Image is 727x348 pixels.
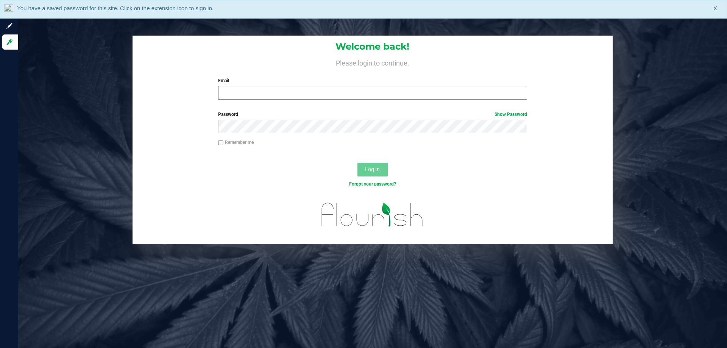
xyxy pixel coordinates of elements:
label: Remember me [218,139,254,146]
button: Log In [357,163,388,176]
img: notLoggedInIcon.png [4,4,13,14]
h4: Please login to continue. [133,58,613,67]
inline-svg: Sign up [6,22,13,30]
span: Password [218,112,238,117]
span: X [713,4,717,13]
input: Remember me [218,140,223,145]
h1: Welcome back! [133,42,613,51]
a: Show Password [495,112,527,117]
span: Log In [365,166,380,172]
a: Forgot your password? [349,181,396,187]
img: flourish_logo.svg [312,195,432,234]
label: Email [218,77,527,84]
span: You have a saved password for this site. Click on the extension icon to sign in. [17,5,214,11]
inline-svg: Log in [6,38,13,46]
